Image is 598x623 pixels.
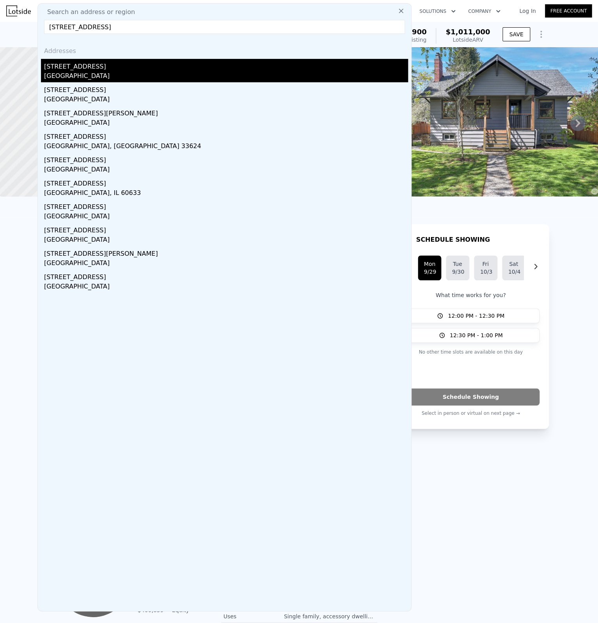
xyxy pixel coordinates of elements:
div: Uses [224,612,284,620]
button: Solutions [413,4,462,18]
button: Company [462,4,507,18]
p: What time works for you? [402,291,539,299]
button: Tue9/30 [446,255,469,280]
div: [GEOGRAPHIC_DATA] [44,235,408,246]
div: [GEOGRAPHIC_DATA] [44,212,408,223]
button: Fri10/3 [474,255,497,280]
div: [STREET_ADDRESS] [44,199,408,212]
div: [STREET_ADDRESS] [44,82,408,95]
a: Log In [510,7,545,15]
div: [STREET_ADDRESS][PERSON_NAME] [44,106,408,118]
img: Lotside [6,5,31,16]
div: [STREET_ADDRESS] [44,59,408,71]
h1: SCHEDULE SHOWING [416,235,490,244]
button: Sat10/4 [502,255,525,280]
div: Single family, accessory dwellings. [284,612,375,620]
div: [GEOGRAPHIC_DATA] [44,282,408,293]
span: Search an address or region [41,7,135,17]
div: [GEOGRAPHIC_DATA], [GEOGRAPHIC_DATA] 33624 [44,142,408,152]
div: Tue [452,260,463,268]
div: Mon [424,260,435,268]
button: SAVE [502,27,530,41]
div: [STREET_ADDRESS][PERSON_NAME] [44,246,408,258]
button: 12:00 PM - 12:30 PM [402,308,539,323]
div: 9/29 [424,268,435,276]
div: Fri [480,260,491,268]
div: [GEOGRAPHIC_DATA] [44,95,408,106]
div: Sat [508,260,519,268]
button: Show Options [533,27,549,42]
input: Enter an address, city, region, neighborhood or zip code [44,20,405,34]
div: [STREET_ADDRESS] [44,176,408,188]
div: Lotside ARV [445,36,490,44]
div: [GEOGRAPHIC_DATA] [44,258,408,269]
div: 10/3 [480,268,491,276]
a: Free Account [545,4,592,18]
p: Select in person or virtual on next page → [402,409,539,418]
div: [STREET_ADDRESS] [44,152,408,165]
div: 10/4 [508,268,519,276]
button: Mon9/29 [418,255,441,280]
div: [GEOGRAPHIC_DATA] [44,71,408,82]
p: No other time slots are available on this day [402,347,539,357]
div: [STREET_ADDRESS] [44,129,408,142]
span: 12:00 PM - 12:30 PM [448,312,504,320]
span: 12:30 PM - 1:00 PM [450,331,503,339]
button: 12:30 PM - 1:00 PM [402,328,539,343]
div: [GEOGRAPHIC_DATA] [44,118,408,129]
div: [GEOGRAPHIC_DATA] [44,165,408,176]
span: $1,011,000 [445,28,490,36]
div: [STREET_ADDRESS] [44,223,408,235]
button: Schedule Showing [402,388,539,405]
div: Addresses [41,40,408,59]
div: 9/30 [452,268,463,276]
div: [GEOGRAPHIC_DATA], IL 60633 [44,188,408,199]
div: [STREET_ADDRESS] [44,269,408,282]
